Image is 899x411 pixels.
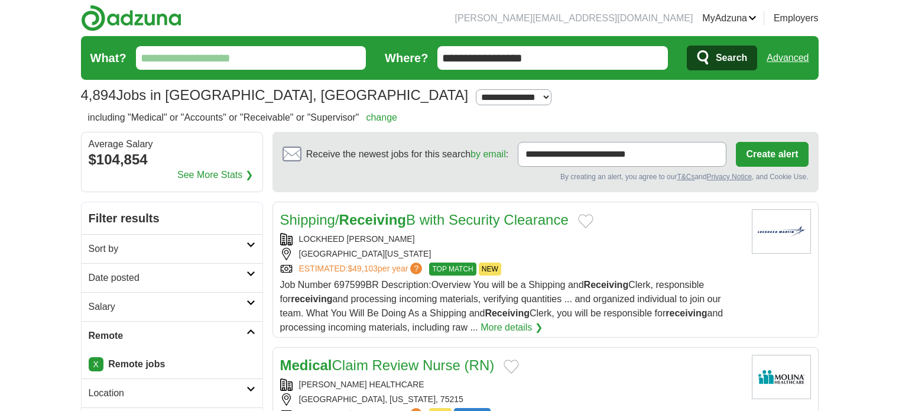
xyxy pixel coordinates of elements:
h2: Date posted [89,271,246,285]
strong: receiving [666,308,707,318]
span: 4,894 [81,85,116,106]
a: by email [470,149,506,159]
span: Search [716,46,747,70]
a: Location [82,378,262,407]
div: $104,854 [89,149,255,170]
a: X [89,357,103,371]
img: Adzuna logo [81,5,181,31]
a: change [366,112,397,122]
a: Sort by [82,234,262,263]
a: Employers [774,11,819,25]
strong: Medical [280,357,332,373]
strong: Receiving [485,308,530,318]
strong: receiving [291,294,332,304]
div: Average Salary [89,140,255,149]
a: MedicalClaim Review Nurse (RN) [280,357,495,373]
h2: Remote [89,329,246,343]
strong: Remote jobs [108,359,165,369]
h2: Filter results [82,202,262,234]
a: ESTIMATED:$49,103per year? [299,263,425,276]
span: Receive the newest jobs for this search : [306,147,508,161]
h1: Jobs in [GEOGRAPHIC_DATA], [GEOGRAPHIC_DATA] [81,87,469,103]
a: More details ❯ [481,321,543,335]
span: ? [410,263,422,274]
span: NEW [479,263,501,276]
a: Privacy Notice [706,173,752,181]
strong: Receiving [584,280,629,290]
h2: Salary [89,300,246,314]
a: MyAdzuna [702,11,757,25]
button: Create alert [736,142,808,167]
a: Salary [82,292,262,321]
a: Advanced [767,46,809,70]
button: Add to favorite jobs [578,214,593,228]
img: Molina Healthcare logo [752,355,811,399]
a: LOCKHEED [PERSON_NAME] [299,234,415,244]
strong: Receiving [339,212,406,228]
a: [PERSON_NAME] HEALTHCARE [299,380,424,389]
span: Job Number 697599BR Description:Overview You will be a Shipping and Clerk, responsible for and pr... [280,280,723,332]
h2: including "Medical" or "Accounts" or "Receivable" or "Supervisor" [88,111,397,125]
img: Lockheed Martin logo [752,209,811,254]
a: Remote [82,321,262,350]
li: [PERSON_NAME][EMAIL_ADDRESS][DOMAIN_NAME] [455,11,693,25]
a: Date posted [82,263,262,292]
div: [GEOGRAPHIC_DATA], [US_STATE], 75215 [280,393,742,406]
span: $49,103 [348,264,378,273]
div: [GEOGRAPHIC_DATA][US_STATE] [280,248,742,260]
span: TOP MATCH [429,263,476,276]
button: Search [687,46,757,70]
label: What? [90,49,126,67]
div: By creating an alert, you agree to our and , and Cookie Use. [283,171,809,182]
a: Shipping/ReceivingB with Security Clearance [280,212,569,228]
a: See More Stats ❯ [177,168,253,182]
label: Where? [385,49,428,67]
button: Add to favorite jobs [504,360,519,374]
a: T&Cs [677,173,694,181]
h2: Sort by [89,242,246,256]
h2: Location [89,386,246,400]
